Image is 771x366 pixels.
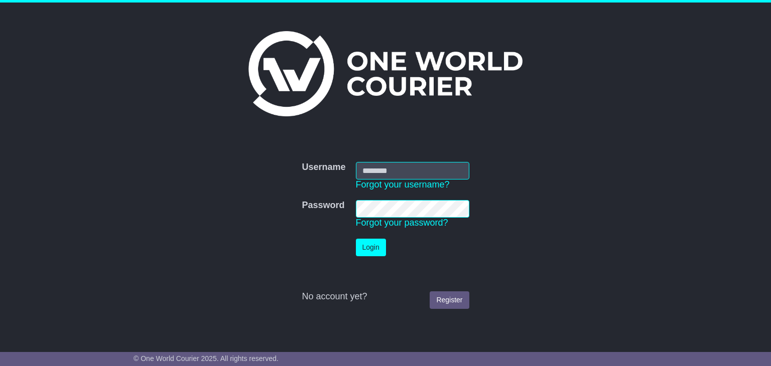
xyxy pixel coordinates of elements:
[302,200,344,211] label: Password
[302,162,345,173] label: Username
[134,354,279,362] span: © One World Courier 2025. All rights reserved.
[248,31,523,116] img: One World
[356,218,448,228] a: Forgot your password?
[430,291,469,309] a: Register
[356,179,450,190] a: Forgot your username?
[302,291,469,302] div: No account yet?
[356,239,386,256] button: Login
